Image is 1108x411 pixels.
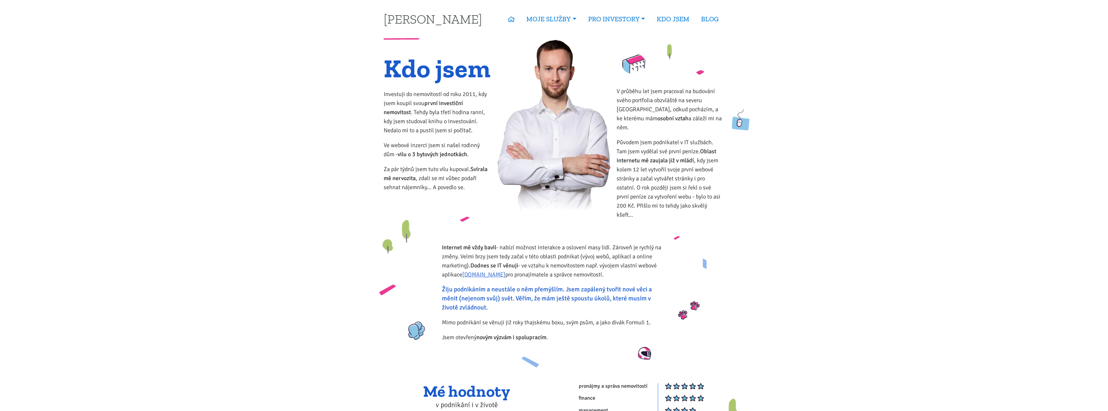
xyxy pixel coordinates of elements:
[462,271,505,278] a: [DOMAIN_NAME]
[442,244,496,251] strong: Internet mě vždy bavil
[578,395,657,407] td: finance
[442,333,666,342] p: Jsem otevřený .
[617,87,724,132] p: V průběhu let jsem pracoval na budování svého portfolia obzvláště na severu [GEOGRAPHIC_DATA], od...
[695,12,724,27] a: BLOG
[384,400,550,409] p: v podnikání i v životě
[384,383,550,400] h2: Mé hodnoty
[651,12,695,27] a: KDO JSEM
[657,115,688,122] strong: osobní vztah
[582,12,651,27] a: PRO INVESTORY
[578,383,657,395] td: pronájmy a správa nemovitostí
[384,58,491,79] h1: Kdo jsem
[617,138,724,219] p: Původem jsem podnikatel v IT službách. Tam jsem vydělal své první peníze. , kdy jsem kolem 12 let...
[398,151,467,158] strong: vilu o 3 bytových jednotkách
[384,165,491,192] p: Za pár týdnů jsem tuto vilu kupoval. , zdali se mi vůbec podaří sehnat nájemníky… A povedlo se.
[442,285,666,312] p: Žiju podnikáním a neustále o něm přemýšlím. Jsem zapálený tvořit nové věci a měnit (nejenom svůj)...
[521,12,582,27] a: MOJE SLUŽBY
[442,243,666,279] p: - nabízí možnost interakce a oslovení masy lidí. Zároveň je rychlý na změny. Velmi brzy jsem tedy...
[384,90,491,135] p: Investuji do nemovitostí od roku 2011, kdy jsem koupil svou . Tehdy byla třetí hodina ranní, kdy ...
[384,13,482,25] a: [PERSON_NAME]
[384,141,491,159] p: Ve webové inzerci jsem si našel rodinný dům - .
[477,334,546,341] strong: novým výzvám i spolupracím
[470,262,518,269] strong: Dodnes se IT věnuji
[442,318,666,327] p: Mimo podnikání se věnuji již roky thajskému boxu, svým psům, a jako divák Formuli 1.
